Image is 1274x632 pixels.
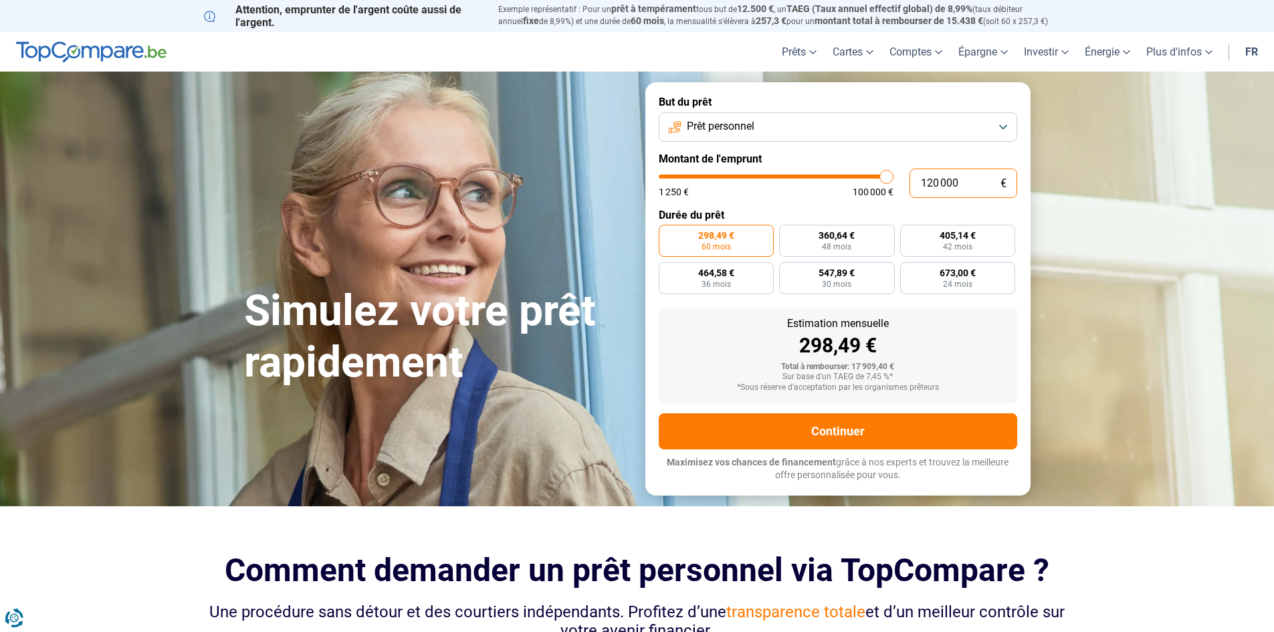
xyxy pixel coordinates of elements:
[631,15,664,26] span: 60 mois
[825,32,881,72] a: Cartes
[669,362,1006,372] div: Total à rembourser: 17 909,40 €
[1138,32,1220,72] a: Plus d'infos
[659,209,1017,221] label: Durée du prêt
[659,152,1017,165] label: Montant de l'emprunt
[786,3,972,14] span: TAEG (Taux annuel effectif global) de 8,99%
[822,280,851,288] span: 30 mois
[659,96,1017,108] label: But du prêt
[943,280,972,288] span: 24 mois
[1016,32,1077,72] a: Investir
[204,3,482,29] p: Attention, emprunter de l'argent coûte aussi de l'argent.
[687,119,754,134] span: Prêt personnel
[819,231,855,240] span: 360,64 €
[667,457,836,467] span: Maximisez vos chances de financement
[204,552,1071,589] h2: Comment demander un prêt personnel via TopCompare ?
[1237,32,1266,72] a: fr
[698,268,734,278] span: 464,58 €
[498,3,1071,27] p: Exemple représentatif : Pour un tous but de , un (taux débiteur annuel de 8,99%) et une durée de ...
[950,32,1016,72] a: Épargne
[702,243,731,251] span: 60 mois
[659,456,1017,482] p: grâce à nos experts et trouvez la meilleure offre personnalisée pour vous.
[659,413,1017,449] button: Continuer
[774,32,825,72] a: Prêts
[659,187,689,197] span: 1 250 €
[669,373,1006,382] div: Sur base d'un TAEG de 7,45 %*
[815,15,983,26] span: montant total à rembourser de 15.438 €
[669,336,1006,356] div: 298,49 €
[726,603,865,621] span: transparence totale
[669,318,1006,329] div: Estimation mensuelle
[1077,32,1138,72] a: Énergie
[16,41,167,63] img: TopCompare
[940,268,976,278] span: 673,00 €
[523,15,539,26] span: fixe
[669,383,1006,393] div: *Sous réserve d'acceptation par les organismes prêteurs
[611,3,696,14] span: prêt à tempérament
[244,286,629,389] h1: Simulez votre prêt rapidement
[853,187,893,197] span: 100 000 €
[881,32,950,72] a: Comptes
[940,231,976,240] span: 405,14 €
[737,3,774,14] span: 12.500 €
[659,112,1017,142] button: Prêt personnel
[698,231,734,240] span: 298,49 €
[819,268,855,278] span: 547,89 €
[943,243,972,251] span: 42 mois
[1000,178,1006,189] span: €
[756,15,786,26] span: 257,3 €
[702,280,731,288] span: 36 mois
[822,243,851,251] span: 48 mois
